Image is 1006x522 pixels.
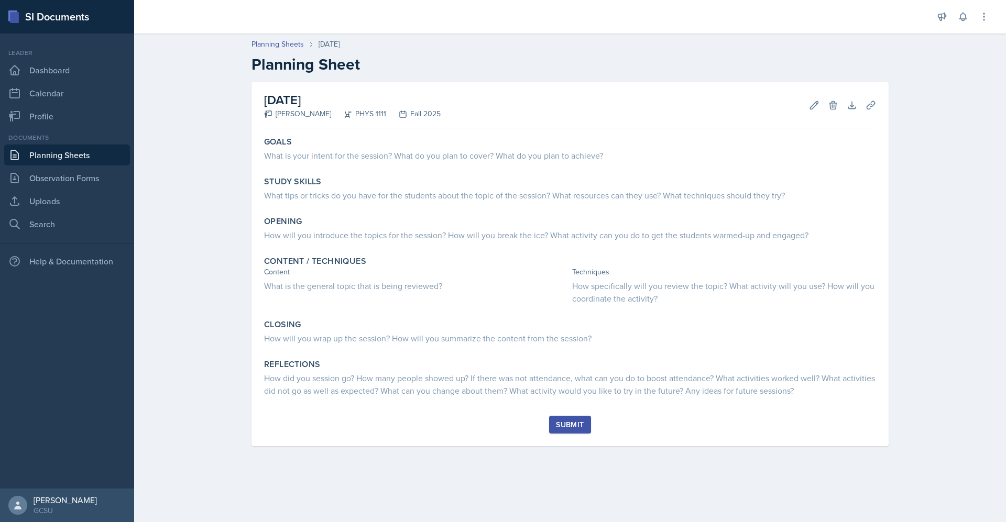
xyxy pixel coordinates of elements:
[264,319,301,330] label: Closing
[572,280,876,305] div: How specifically will you review the topic? What activity will you use? How will you coordinate t...
[264,176,322,187] label: Study Skills
[4,83,130,104] a: Calendar
[4,191,130,212] a: Uploads
[264,332,876,345] div: How will you wrap up the session? How will you summarize the content from the session?
[4,106,130,127] a: Profile
[264,256,366,266] label: Content / Techniques
[4,145,130,165] a: Planning Sheets
[4,133,130,142] div: Documents
[264,229,876,241] div: How will you introduce the topics for the session? How will you break the ice? What activity can ...
[264,137,292,147] label: Goals
[556,420,584,429] div: Submit
[4,168,130,188] a: Observation Forms
[549,416,591,434] button: Submit
[264,149,876,162] div: What is your intent for the session? What do you plan to cover? What do you plan to achieve?
[264,266,568,277] div: Content
[386,108,441,119] div: Fall 2025
[4,48,130,58] div: Leader
[319,39,340,50] div: [DATE]
[264,189,876,202] div: What tips or tricks do you have for the students about the topic of the session? What resources c...
[4,251,130,272] div: Help & Documentation
[264,359,320,370] label: Reflections
[331,108,386,119] div: PHYS 1111
[251,39,304,50] a: Planning Sheets
[264,91,441,109] h2: [DATE]
[4,214,130,235] a: Search
[264,280,568,292] div: What is the general topic that is being reviewed?
[264,108,331,119] div: [PERSON_NAME]
[264,216,302,227] label: Opening
[251,55,889,74] h2: Planning Sheet
[34,505,97,516] div: GCSU
[34,495,97,505] div: [PERSON_NAME]
[572,266,876,277] div: Techniques
[264,372,876,397] div: How did you session go? How many people showed up? If there was not attendance, what can you do t...
[4,60,130,81] a: Dashboard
